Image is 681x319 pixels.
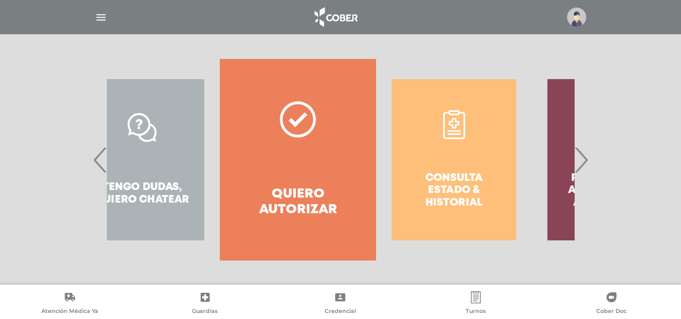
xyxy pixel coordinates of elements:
span: Guardias [192,307,218,316]
h4: Quiero autorizar [238,186,357,218]
span: Credencial [325,307,356,316]
span: Next [571,133,591,187]
h4: Prácticas de autorización automática [562,172,658,210]
a: Turnos [408,291,544,317]
a: Quiero autorizar [220,59,376,261]
img: Cober_menu-lines-white.svg [95,11,107,24]
span: Cober Doc [596,307,627,316]
img: logo_cober_home-white.png [309,5,362,29]
span: Previous [91,133,110,187]
a: Atención Médica Ya [2,291,138,317]
img: profile-placeholder.svg [567,8,586,27]
a: Prácticas de autorización automática [547,79,672,240]
a: Guardias [138,291,273,317]
span: Atención Médica Ya [41,307,98,316]
span: Turnos [466,307,486,316]
a: Cober Doc [543,291,679,317]
a: Credencial [273,291,408,317]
